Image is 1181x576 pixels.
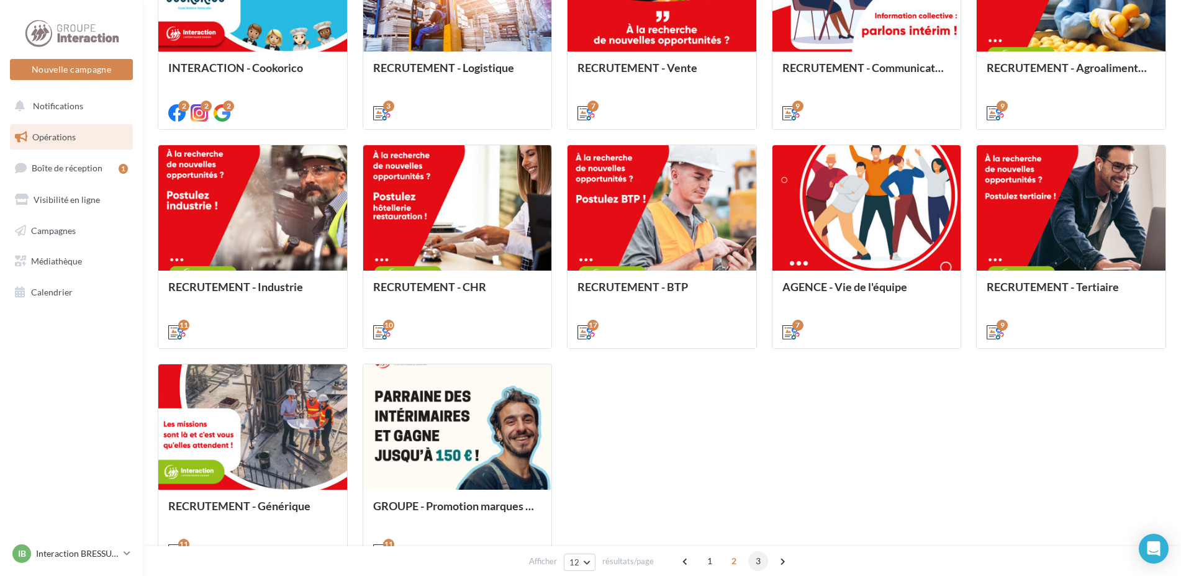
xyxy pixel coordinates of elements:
div: 7 [587,101,599,112]
a: Visibilité en ligne [7,187,135,213]
span: Boîte de réception [32,163,102,173]
a: Opérations [7,124,135,150]
span: Afficher [529,556,557,567]
div: RECRUTEMENT - Agroalimentaire [987,61,1156,86]
div: 17 [587,320,599,331]
div: RECRUTEMENT - BTP [577,281,746,305]
div: 9 [792,101,803,112]
div: 10 [383,320,394,331]
a: Boîte de réception1 [7,155,135,181]
div: RECRUTEMENT - Logistique [373,61,542,86]
span: 2 [724,551,744,571]
div: RECRUTEMENT - Industrie [168,281,337,305]
button: Nouvelle campagne [10,59,133,80]
div: 11 [178,539,189,550]
span: 12 [569,557,580,567]
div: RECRUTEMENT - Générique [168,500,337,524]
div: 2 [201,101,212,112]
div: 11 [178,320,189,331]
p: Interaction BRESSUIRE [36,547,119,560]
div: INTERACTION - Cookorico [168,61,337,86]
span: Campagnes [31,225,76,235]
div: RECRUTEMENT - CHR [373,281,542,305]
a: Campagnes [7,218,135,244]
span: résultats/page [602,556,654,567]
div: 9 [997,101,1008,112]
button: 12 [564,554,595,571]
div: 1 [119,164,128,174]
span: Notifications [33,101,83,111]
span: Opérations [32,132,76,142]
div: RECRUTEMENT - Vente [577,61,746,86]
div: 7 [792,320,803,331]
span: Calendrier [31,287,73,297]
a: IB Interaction BRESSUIRE [10,542,133,565]
div: 9 [997,320,1008,331]
span: 3 [748,551,768,571]
div: 3 [383,101,394,112]
div: 2 [223,101,234,112]
div: Open Intercom Messenger [1139,534,1169,564]
span: Médiathèque [31,256,82,266]
div: GROUPE - Promotion marques et offres [373,500,542,524]
a: Calendrier [7,279,135,305]
span: 1 [700,551,720,571]
a: Médiathèque [7,248,135,274]
span: IB [18,547,26,560]
div: RECRUTEMENT - Tertiaire [987,281,1156,305]
button: Notifications [7,93,130,119]
div: 2 [178,101,189,112]
div: 11 [383,539,394,550]
span: Visibilité en ligne [34,194,100,205]
div: RECRUTEMENT - Communication externe [782,61,951,86]
div: AGENCE - Vie de l'équipe [782,281,951,305]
